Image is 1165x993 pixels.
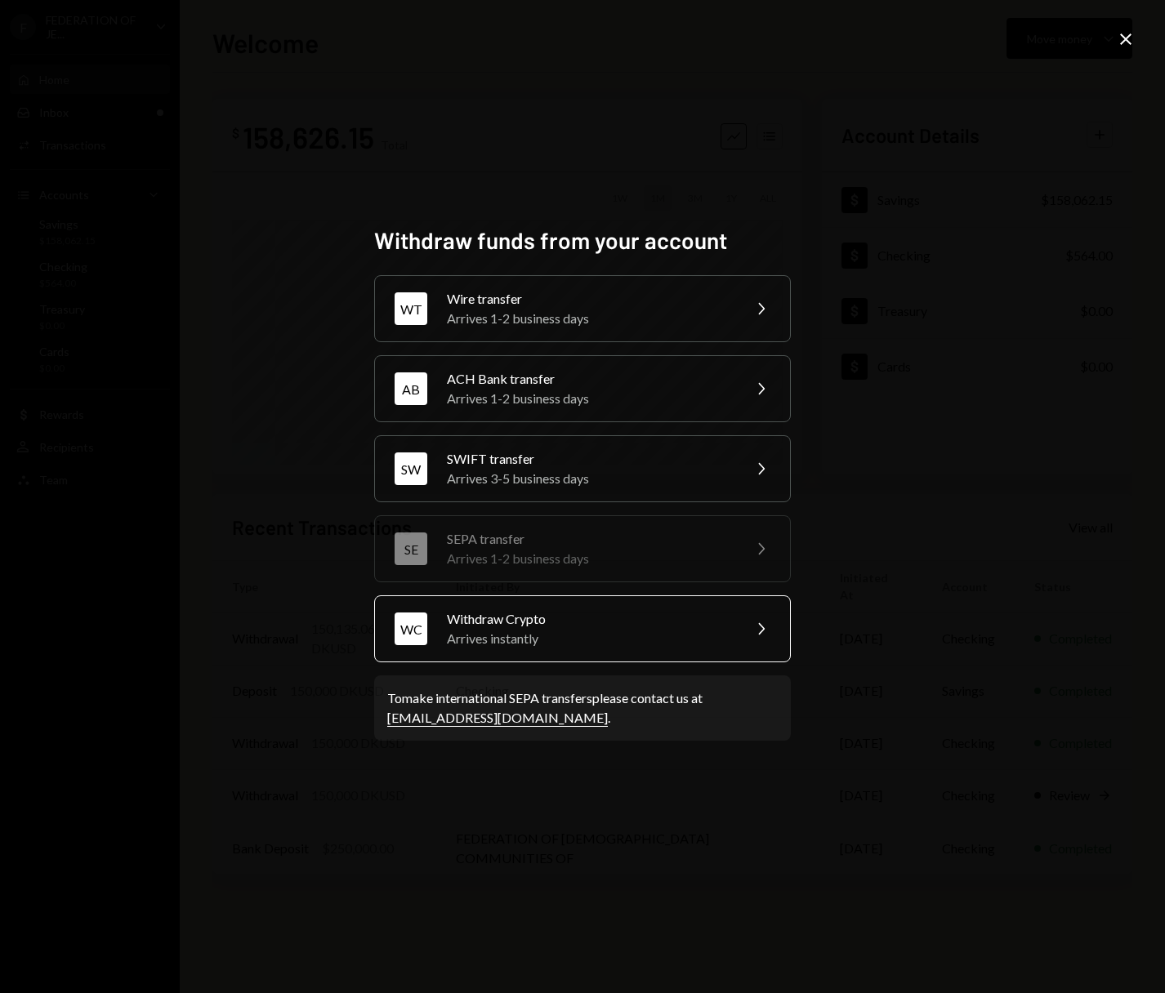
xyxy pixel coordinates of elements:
button: WTWire transferArrives 1-2 business days [374,275,791,342]
div: SWIFT transfer [447,449,731,469]
h2: Withdraw funds from your account [374,225,791,256]
div: ACH Bank transfer [447,369,731,389]
div: Arrives 3-5 business days [447,469,731,488]
div: AB [395,372,427,405]
button: SESEPA transferArrives 1-2 business days [374,515,791,582]
div: WT [395,292,427,325]
button: SWSWIFT transferArrives 3-5 business days [374,435,791,502]
div: Arrives 1-2 business days [447,309,731,328]
div: SE [395,532,427,565]
div: SW [395,452,427,485]
div: Arrives instantly [447,629,731,648]
button: ABACH Bank transferArrives 1-2 business days [374,355,791,422]
div: To make international SEPA transfers please contact us at . [387,688,778,728]
button: WCWithdraw CryptoArrives instantly [374,595,791,662]
div: Arrives 1-2 business days [447,389,731,408]
a: [EMAIL_ADDRESS][DOMAIN_NAME] [387,710,608,727]
div: Wire transfer [447,289,731,309]
div: SEPA transfer [447,529,731,549]
div: WC [395,612,427,645]
div: Arrives 1-2 business days [447,549,731,568]
div: Withdraw Crypto [447,609,731,629]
